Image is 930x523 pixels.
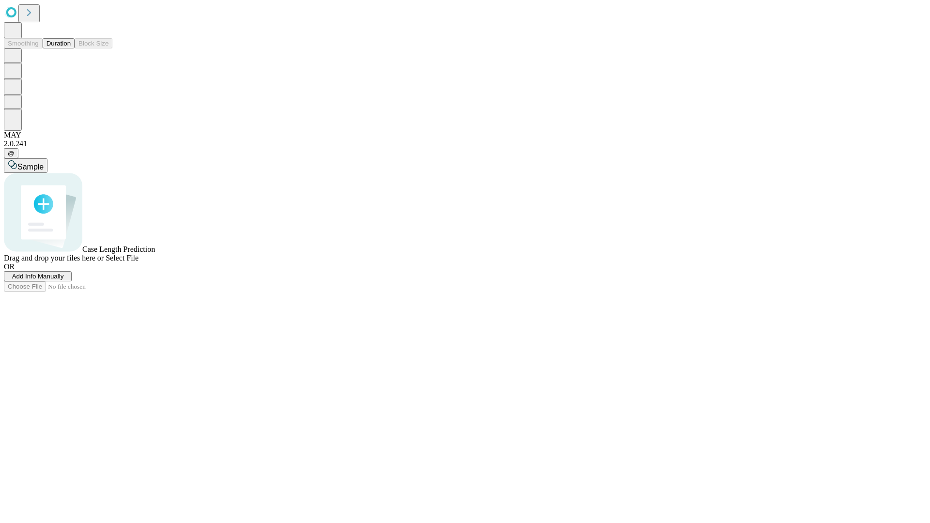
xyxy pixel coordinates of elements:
[4,262,15,271] span: OR
[106,254,139,262] span: Select File
[4,271,72,281] button: Add Info Manually
[75,38,112,48] button: Block Size
[8,150,15,157] span: @
[17,163,44,171] span: Sample
[4,131,926,139] div: MAY
[4,254,104,262] span: Drag and drop your files here or
[82,245,155,253] span: Case Length Prediction
[4,38,43,48] button: Smoothing
[4,148,18,158] button: @
[4,158,47,173] button: Sample
[12,273,64,280] span: Add Info Manually
[43,38,75,48] button: Duration
[4,139,926,148] div: 2.0.241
